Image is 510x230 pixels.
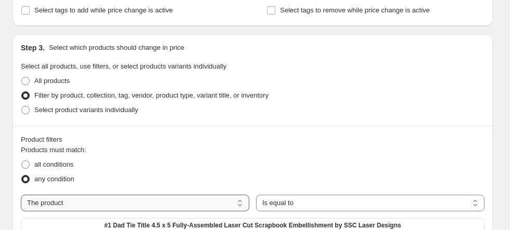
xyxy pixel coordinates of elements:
div: Product filters [21,134,484,145]
h2: Step 3. [21,43,45,53]
span: all conditions [34,160,73,168]
span: Select product variants individually [34,106,138,114]
span: Filter by product, collection, tag, vendor, product type, variant title, or inventory [34,91,269,99]
span: any condition [34,175,74,183]
p: Select which products should change in price [49,43,184,53]
span: Select tags to add while price change is active [34,6,173,14]
span: All products [34,77,70,85]
span: #1 Dad Tie Title 4.5 x 5 Fully-Assembled Laser Cut Scrapbook Embellishment by SSC Laser Designs [104,221,401,229]
span: Products must match: [21,146,86,154]
span: Select all products, use filters, or select products variants individually [21,62,226,70]
span: Select tags to remove while price change is active [280,6,430,14]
